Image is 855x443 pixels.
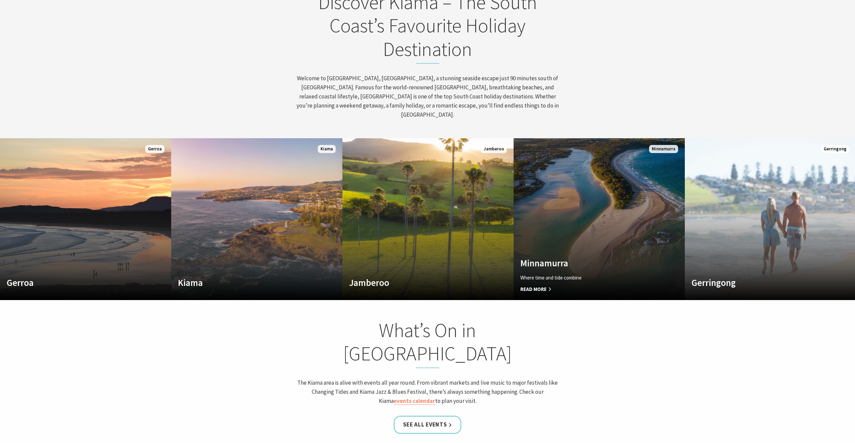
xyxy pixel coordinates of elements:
[349,277,481,288] h4: Jamberoo
[296,74,560,120] p: Welcome to [GEOGRAPHIC_DATA], [GEOGRAPHIC_DATA], a stunning seaside escape just 90 minutes south ...
[145,145,164,153] span: Gerroa
[318,145,336,153] span: Kiama
[7,277,139,288] h4: Gerroa
[296,319,560,368] h2: What’s On in [GEOGRAPHIC_DATA]
[481,145,507,153] span: Jamberoo
[296,378,560,406] p: The Kiama area is alive with events all year round. From vibrant markets and live music to major ...
[520,274,652,282] p: Where time and tide combine
[692,277,824,288] h4: Gerringong
[394,397,435,405] a: events calendar
[520,285,652,293] span: Read More
[171,138,342,300] a: Custom Image Used Kiama Kiama
[821,145,849,153] span: Gerringong
[514,138,685,300] a: Custom Image Used Minnamurra Where time and tide combine Read More Minnamurra
[649,145,678,153] span: Minnamurra
[394,416,462,434] a: See all Events
[342,138,514,300] a: Custom Image Used Jamberoo Jamberoo
[178,277,310,288] h4: Kiama
[520,258,652,268] h4: Minnamurra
